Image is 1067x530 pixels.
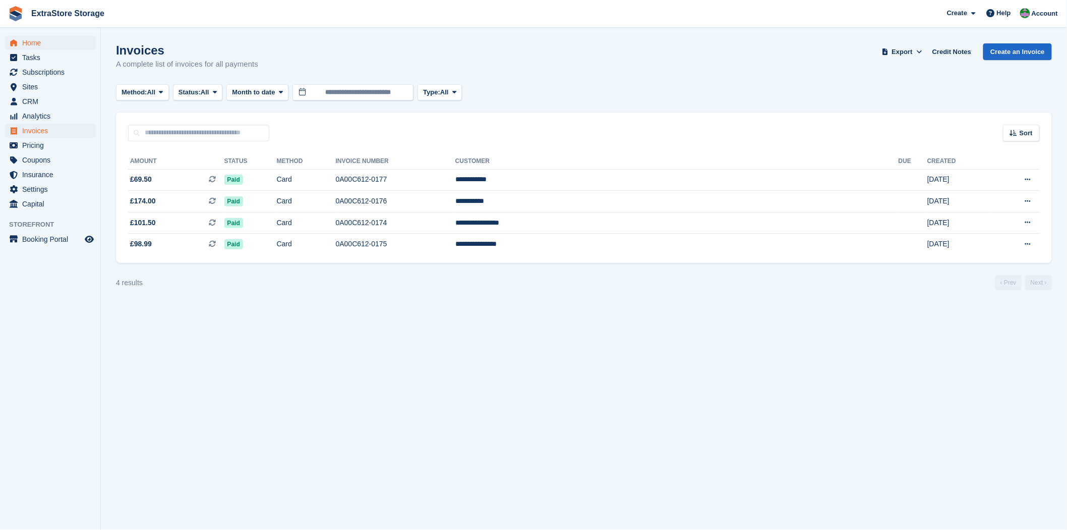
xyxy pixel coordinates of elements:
a: menu [5,109,95,123]
span: £174.00 [130,196,156,206]
td: 0A00C612-0176 [336,191,455,213]
span: Export [892,47,913,57]
span: Type: [423,87,440,97]
a: ExtraStore Storage [27,5,108,22]
span: Home [22,36,83,50]
span: Analytics [22,109,83,123]
a: menu [5,182,95,196]
span: Booking Portal [22,232,83,246]
span: Paid [224,218,243,228]
th: Status [224,153,277,170]
span: Coupons [22,153,83,167]
span: Paid [224,239,243,249]
th: Invoice Number [336,153,455,170]
button: Export [880,43,924,60]
h1: Invoices [116,43,258,57]
button: Status: All [173,84,222,101]
td: [DATE] [927,212,992,234]
span: Paid [224,175,243,185]
a: Preview store [83,233,95,245]
span: Account [1032,9,1058,19]
a: Previous [995,275,1022,290]
button: Month to date [226,84,288,101]
td: Card [277,169,336,191]
span: Invoices [22,124,83,138]
th: Customer [455,153,899,170]
a: Create an Invoice [983,43,1052,60]
td: Card [277,212,336,234]
a: menu [5,138,95,152]
span: £69.50 [130,174,152,185]
span: Settings [22,182,83,196]
span: Storefront [9,220,100,230]
a: Next [1026,275,1052,290]
span: All [201,87,209,97]
a: menu [5,94,95,109]
span: Sort [1020,128,1033,138]
a: Credit Notes [928,43,975,60]
span: Month to date [232,87,275,97]
a: menu [5,197,95,211]
span: Help [997,8,1011,18]
td: Card [277,191,336,213]
button: Method: All [116,84,169,101]
th: Method [277,153,336,170]
nav: Page [993,275,1054,290]
p: A complete list of invoices for all payments [116,59,258,70]
a: menu [5,36,95,50]
span: Insurance [22,168,83,182]
a: menu [5,50,95,65]
span: Subscriptions [22,65,83,79]
span: Sites [22,80,83,94]
span: Capital [22,197,83,211]
td: [DATE] [927,234,992,255]
span: Pricing [22,138,83,152]
a: menu [5,232,95,246]
span: CRM [22,94,83,109]
td: 0A00C612-0174 [336,212,455,234]
a: menu [5,65,95,79]
img: stora-icon-8386f47178a22dfd0bd8f6a31ec36ba5ce8667c1dd55bd0f319d3a0aa187defe.svg [8,6,23,21]
span: All [147,87,156,97]
td: [DATE] [927,169,992,191]
a: menu [5,124,95,138]
img: Grant Daniel [1020,8,1030,18]
span: £98.99 [130,239,152,249]
td: [DATE] [927,191,992,213]
a: menu [5,80,95,94]
span: Create [947,8,967,18]
span: Paid [224,196,243,206]
div: 4 results [116,278,143,288]
span: Method: [122,87,147,97]
span: £101.50 [130,218,156,228]
span: Tasks [22,50,83,65]
th: Created [927,153,992,170]
th: Due [899,153,927,170]
span: All [440,87,449,97]
td: 0A00C612-0175 [336,234,455,255]
th: Amount [128,153,224,170]
td: Card [277,234,336,255]
a: menu [5,153,95,167]
td: 0A00C612-0177 [336,169,455,191]
span: Status: [179,87,201,97]
button: Type: All [418,84,462,101]
a: menu [5,168,95,182]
